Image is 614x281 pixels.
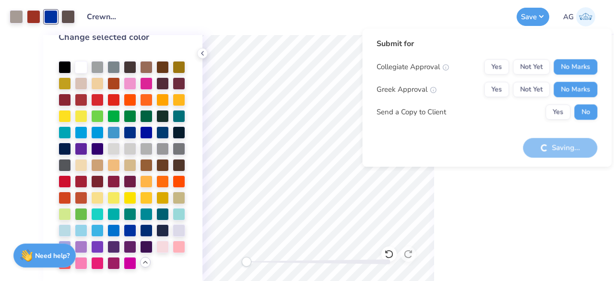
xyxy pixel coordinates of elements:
div: Send a Copy to Client [377,107,446,118]
button: Yes [545,104,570,120]
button: No Marks [554,59,597,74]
div: Accessibility label [242,257,251,267]
button: Not Yet [513,82,550,97]
button: No Marks [554,82,597,97]
strong: Need help? [35,251,70,260]
div: Greek Approval [377,84,437,95]
div: Change selected color [59,31,187,44]
a: AG [559,7,600,26]
div: Collegiate Approval [377,61,449,73]
input: Untitled Design [80,7,127,26]
button: Save [517,8,549,26]
button: Yes [484,59,509,74]
button: No [574,104,597,120]
img: Akshika Gurao [576,7,595,26]
button: Yes [484,82,509,97]
span: AG [563,12,574,23]
button: Not Yet [513,59,550,74]
div: Submit for [377,38,597,49]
